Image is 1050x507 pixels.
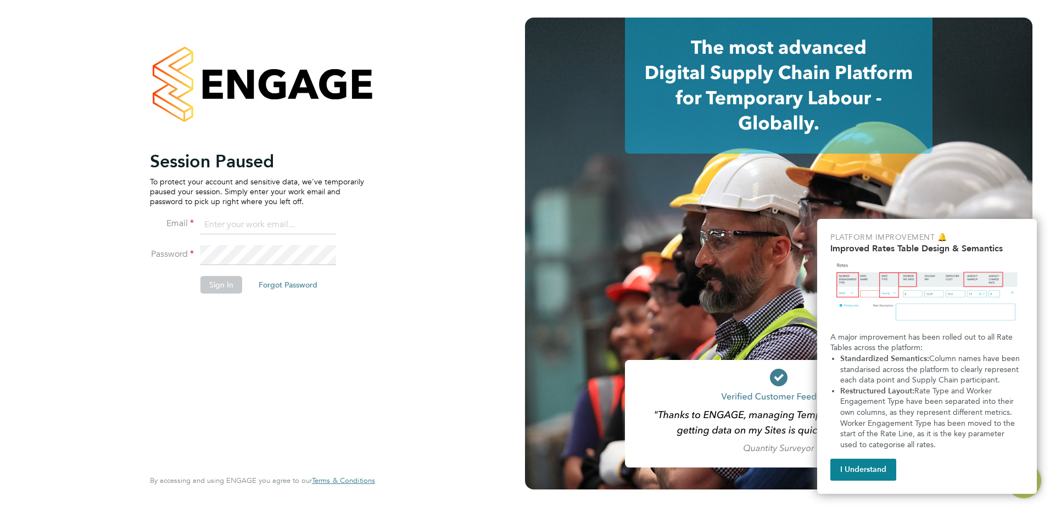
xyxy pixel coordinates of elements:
span: Terms & Conditions [312,476,375,485]
p: To protect your account and sensitive data, we've temporarily paused your session. Simply enter y... [150,177,364,207]
span: By accessing and using ENGAGE you agree to our [150,476,375,485]
h2: Session Paused [150,150,364,172]
img: Updated Rates Table Design & Semantics [830,258,1024,328]
p: A major improvement has been rolled out to all Rate Tables across the platform: [830,332,1024,353]
span: Column names have been standarised across the platform to clearly represent each data point and S... [840,354,1022,385]
button: I Understand [830,459,896,481]
span: Rate Type and Worker Engagement Type have been separated into their own columns, as they represen... [840,386,1017,449]
div: Improved Rate Table Semantics [817,219,1037,494]
input: Enter your work email... [200,215,336,235]
h2: Improved Rates Table Design & Semantics [830,243,1024,253]
label: Password [150,249,194,260]
strong: Restructured Layout: [840,386,914,396]
button: Forgot Password [250,276,326,294]
button: Sign In [200,276,242,294]
p: Platform Improvement 🔔 [830,232,1024,243]
strong: Standardized Semantics: [840,354,929,363]
label: Email [150,218,194,229]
